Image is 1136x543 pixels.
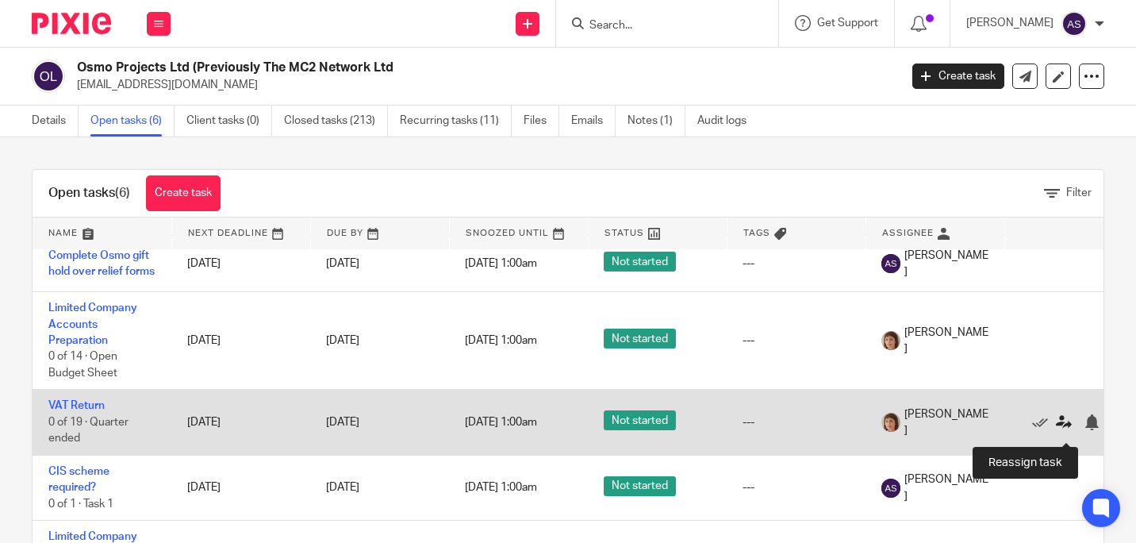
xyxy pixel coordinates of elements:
span: 0 of 14 · Open Budget Sheet [48,352,117,379]
a: VAT Return [48,400,105,411]
a: Client tasks (0) [186,106,272,137]
span: (6) [115,187,130,199]
span: Filter [1066,187,1092,198]
a: Recurring tasks (11) [400,106,512,137]
span: Not started [604,476,676,496]
span: Status [604,229,644,237]
span: Get Support [817,17,878,29]
img: Pixie%204.jpg [881,413,900,432]
span: [PERSON_NAME] [904,248,988,280]
img: svg%3E [881,479,900,498]
span: Snoozed Until [466,229,549,237]
a: Complete Osmo gift hold over relief forms [48,250,155,277]
span: 0 of 1 · Task 1 [48,499,113,510]
td: [DATE] [171,235,310,291]
h1: Open tasks [48,185,130,202]
span: [DATE] [326,258,359,269]
span: [DATE] [326,482,359,493]
img: svg%3E [32,60,65,93]
td: [DATE] [171,292,310,390]
span: Not started [604,410,676,430]
a: CIS scheme required? [48,466,109,493]
a: Emails [571,106,616,137]
a: Create task [146,175,221,211]
span: 0 of 19 · Quarter ended [48,417,129,445]
div: --- [743,333,850,349]
span: [DATE] [326,335,359,346]
span: Not started [604,329,676,349]
div: --- [743,414,850,430]
div: --- [743,479,850,495]
td: [DATE] [171,390,310,455]
a: Closed tasks (213) [284,106,388,137]
div: --- [743,256,850,271]
span: [DATE] 1:00am [465,417,537,428]
span: [PERSON_NAME] [904,472,988,504]
a: Open tasks (6) [90,106,175,137]
span: [DATE] [326,417,359,428]
a: Mark as done [1032,414,1056,430]
img: Pixie%204.jpg [881,331,900,350]
span: Tags [743,229,770,237]
td: [DATE] [171,455,310,520]
span: [DATE] 1:00am [465,258,537,269]
p: [EMAIL_ADDRESS][DOMAIN_NAME] [77,77,888,93]
p: [PERSON_NAME] [966,15,1053,31]
a: Create task [912,64,1004,89]
a: Files [524,106,559,137]
img: Pixie [32,13,111,34]
a: Limited Company Accounts Preparation [48,302,137,346]
a: Notes (1) [627,106,685,137]
span: [PERSON_NAME] [904,325,988,357]
h2: Osmo Projects Ltd (Previously The MC2 Network Ltd [77,60,726,76]
img: svg%3E [881,254,900,273]
a: Details [32,106,79,137]
img: svg%3E [1061,11,1087,37]
span: [DATE] 1:00am [465,335,537,346]
span: [DATE] 1:00am [465,483,537,494]
a: Audit logs [697,106,758,137]
input: Search [588,19,731,33]
span: [PERSON_NAME] [904,406,988,439]
span: Not started [604,252,676,271]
